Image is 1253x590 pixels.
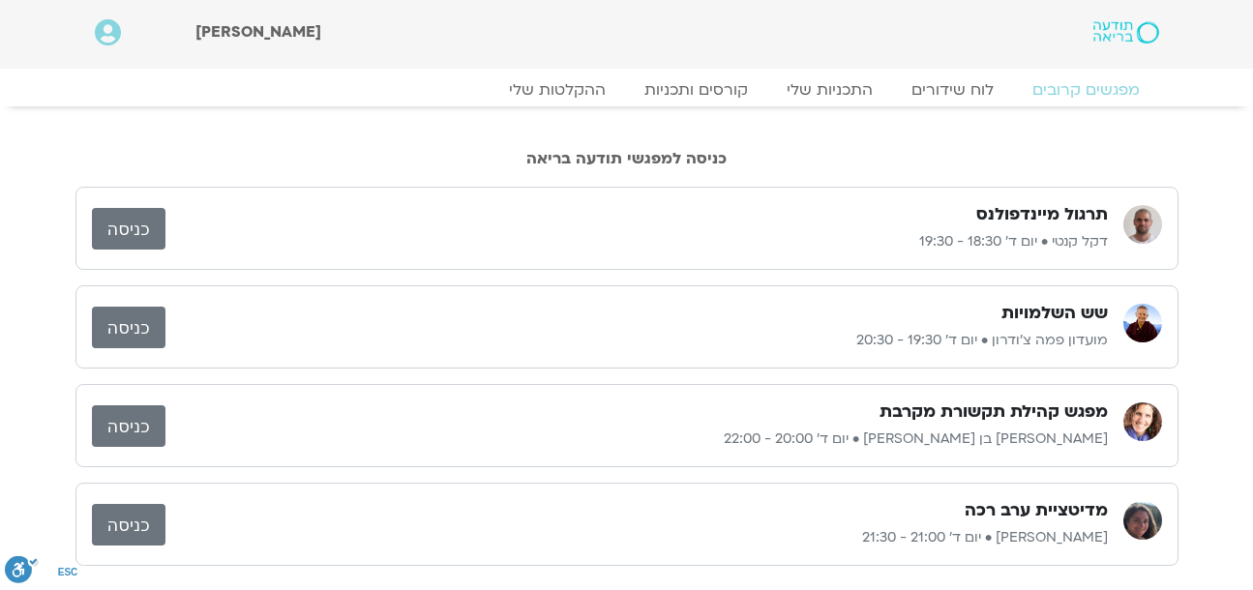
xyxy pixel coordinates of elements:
[1001,302,1108,325] h3: שש השלמויות
[92,405,165,447] a: כניסה
[1013,80,1159,100] a: מפגשים קרובים
[625,80,767,100] a: קורסים ותכניות
[1123,205,1162,244] img: דקל קנטי
[965,499,1108,522] h3: מדיטציית ערב רכה
[75,150,1178,167] h2: כניסה למפגשי תודעה בריאה
[195,21,321,43] span: [PERSON_NAME]
[1123,304,1162,342] img: מועדון פמה צ'ודרון
[976,203,1108,226] h3: תרגול מיינדפולנס
[165,428,1108,451] p: [PERSON_NAME] בן [PERSON_NAME] • יום ד׳ 20:00 - 22:00
[490,80,625,100] a: ההקלטות שלי
[892,80,1013,100] a: לוח שידורים
[165,526,1108,549] p: [PERSON_NAME] • יום ד׳ 21:00 - 21:30
[1123,402,1162,441] img: שאנייה כהן בן חיים
[165,230,1108,253] p: דקל קנטי • יום ד׳ 18:30 - 19:30
[92,208,165,250] a: כניסה
[92,504,165,546] a: כניסה
[92,307,165,348] a: כניסה
[165,329,1108,352] p: מועדון פמה צ'ודרון • יום ד׳ 19:30 - 20:30
[1123,501,1162,540] img: קרן גל
[95,80,1159,100] nav: Menu
[880,400,1108,424] h3: מפגש קהילת תקשורת מקרבת
[767,80,892,100] a: התכניות שלי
